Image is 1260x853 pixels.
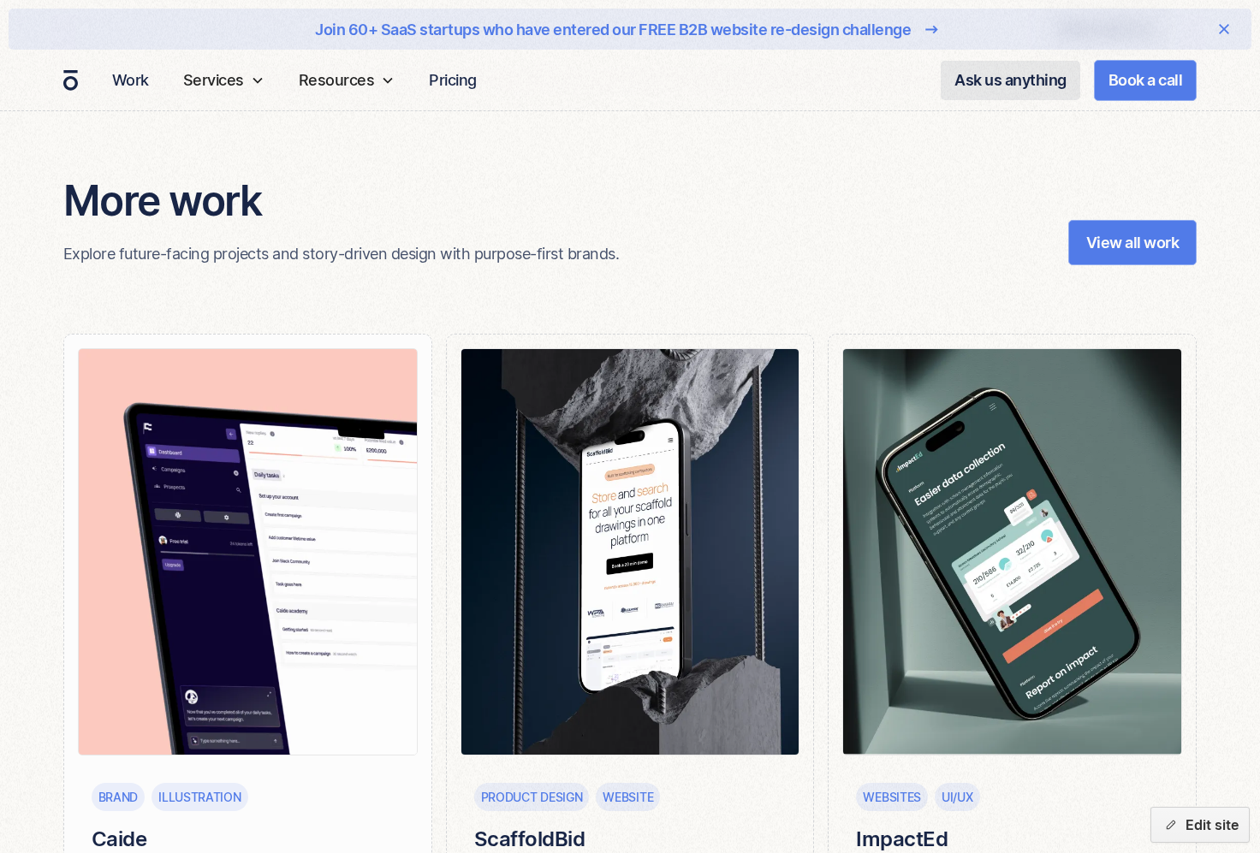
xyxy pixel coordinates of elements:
[63,242,721,265] p: Explore future-facing projects and story-driven design with purpose-first brands.
[863,788,921,806] div: Websites
[183,68,244,92] div: Services
[1094,60,1198,101] a: Book a call
[63,15,1197,43] a: Join 60+ SaaS startups who have entered our FREE B2B website re-design challenge
[481,788,583,806] div: Product design
[942,788,973,806] div: UI/UX
[422,63,484,97] a: Pricing
[105,63,156,97] a: Work
[63,69,78,92] a: home
[299,68,375,92] div: Resources
[158,788,241,806] div: Illustration
[315,18,911,41] div: Join 60+ SaaS startups who have entered our FREE B2B website re-design challenge
[292,50,402,110] div: Resources
[1150,807,1250,843] button: Edit site
[63,175,721,228] h4: More work
[98,788,139,806] div: Brand
[941,61,1080,100] a: Ask us anything
[1068,220,1198,265] a: View all work
[603,788,653,806] div: Website
[176,50,271,110] div: Services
